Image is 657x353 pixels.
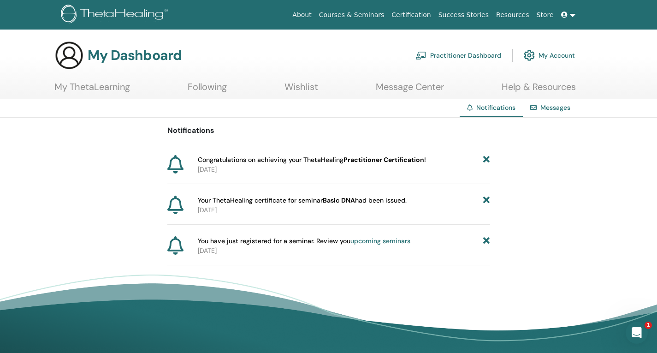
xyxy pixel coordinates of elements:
span: You have just registered for a seminar. Review you [198,236,410,246]
a: Store [533,6,557,24]
iframe: Intercom live chat [626,322,648,344]
p: [DATE] [198,246,490,256]
a: Following [188,81,227,99]
b: Basic DNA [323,196,355,204]
a: Wishlist [284,81,318,99]
span: Congratulations on achieving your ThetaHealing ! [198,155,426,165]
a: My ThetaLearning [54,81,130,99]
a: Message Center [376,81,444,99]
img: generic-user-icon.jpg [54,41,84,70]
a: Success Stories [435,6,492,24]
a: Practitioner Dashboard [415,45,501,66]
a: Messages [540,103,570,112]
img: cog.svg [524,48,535,63]
p: [DATE] [198,165,490,174]
a: Certification [388,6,434,24]
p: [DATE] [198,205,490,215]
img: logo.png [61,5,171,25]
span: 1 [645,322,652,329]
b: Practitioner Certification [343,156,424,164]
span: Your ThetaHealing certificate for seminar had been issued. [198,196,407,205]
img: chalkboard-teacher.svg [415,51,426,60]
a: upcoming seminars [350,237,410,245]
a: Help & Resources [502,81,576,99]
h3: My Dashboard [88,47,182,64]
a: Resources [492,6,533,24]
p: Notifications [167,125,490,136]
a: My Account [524,45,575,66]
a: About [289,6,315,24]
a: Courses & Seminars [315,6,388,24]
span: Notifications [476,103,515,112]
